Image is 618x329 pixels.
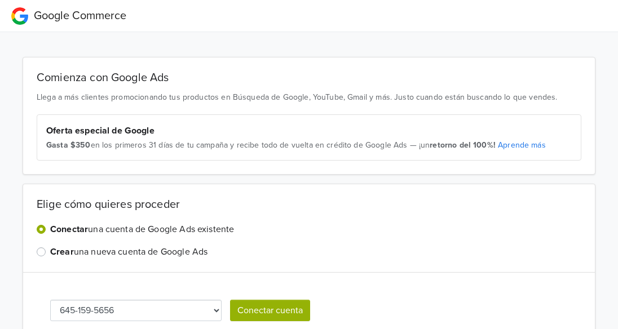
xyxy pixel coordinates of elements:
label: una nueva cuenta de Google Ads [50,245,208,259]
a: Aprende más [498,140,546,150]
label: una cuenta de Google Ads existente [50,223,234,236]
button: Conectar cuenta [230,300,310,321]
strong: Gasta [46,140,68,150]
span: Google Commerce [34,9,126,23]
strong: Crear [50,246,74,257]
h2: Elige cómo quieres proceder [37,198,581,211]
p: Llega a más clientes promocionando tus productos en Búsqueda de Google, YouTube, Gmail y más. Jus... [37,91,581,103]
strong: retorno del 100%! [430,140,496,150]
strong: Oferta especial de Google [46,125,154,136]
div: en los primeros 31 días de tu campaña y recibe todo de vuelta en crédito de Google Ads — ¡un [46,140,572,151]
strong: Conectar [50,224,88,235]
h2: Comienza con Google Ads [37,71,581,85]
strong: $350 [70,140,91,150]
